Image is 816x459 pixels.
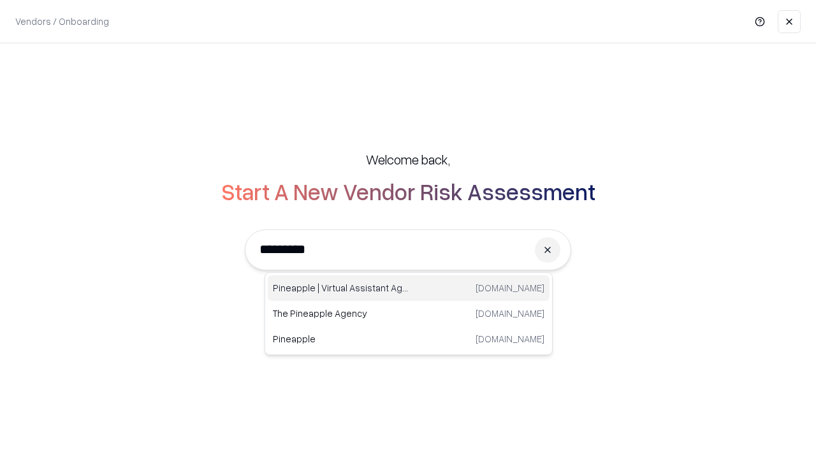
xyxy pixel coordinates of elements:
div: Suggestions [265,272,553,355]
p: [DOMAIN_NAME] [476,307,544,320]
p: [DOMAIN_NAME] [476,332,544,346]
p: Vendors / Onboarding [15,15,109,28]
p: Pineapple | Virtual Assistant Agency [273,281,409,295]
p: The Pineapple Agency [273,307,409,320]
p: [DOMAIN_NAME] [476,281,544,295]
h5: Welcome back, [366,150,450,168]
p: Pineapple [273,332,409,346]
h2: Start A New Vendor Risk Assessment [221,178,595,204]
